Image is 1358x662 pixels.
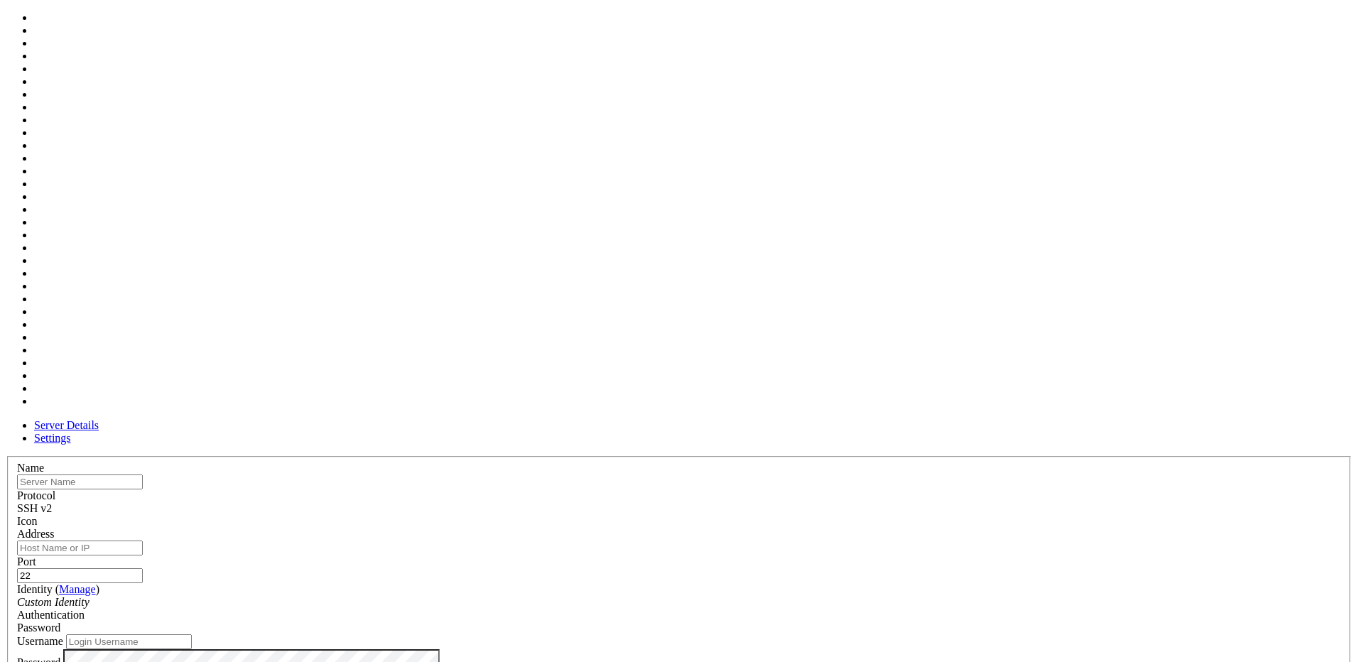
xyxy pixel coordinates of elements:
label: Username [17,635,63,647]
i: Custom Identity [17,596,89,608]
a: Manage [59,583,96,595]
input: Login Username [66,634,192,649]
label: Port [17,555,36,568]
label: Address [17,528,54,540]
div: Password [17,622,1341,634]
a: Settings [34,432,71,444]
span: Password [17,622,60,634]
input: Server Name [17,474,143,489]
label: Icon [17,515,37,527]
span: SSH v2 [17,502,52,514]
label: Protocol [17,489,55,501]
label: Authentication [17,609,85,621]
a: Server Details [34,419,99,431]
span: ( ) [55,583,99,595]
label: Name [17,462,44,474]
input: Port Number [17,568,143,583]
label: Identity [17,583,99,595]
div: SSH v2 [17,502,1341,515]
div: Custom Identity [17,596,1341,609]
input: Host Name or IP [17,541,143,555]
